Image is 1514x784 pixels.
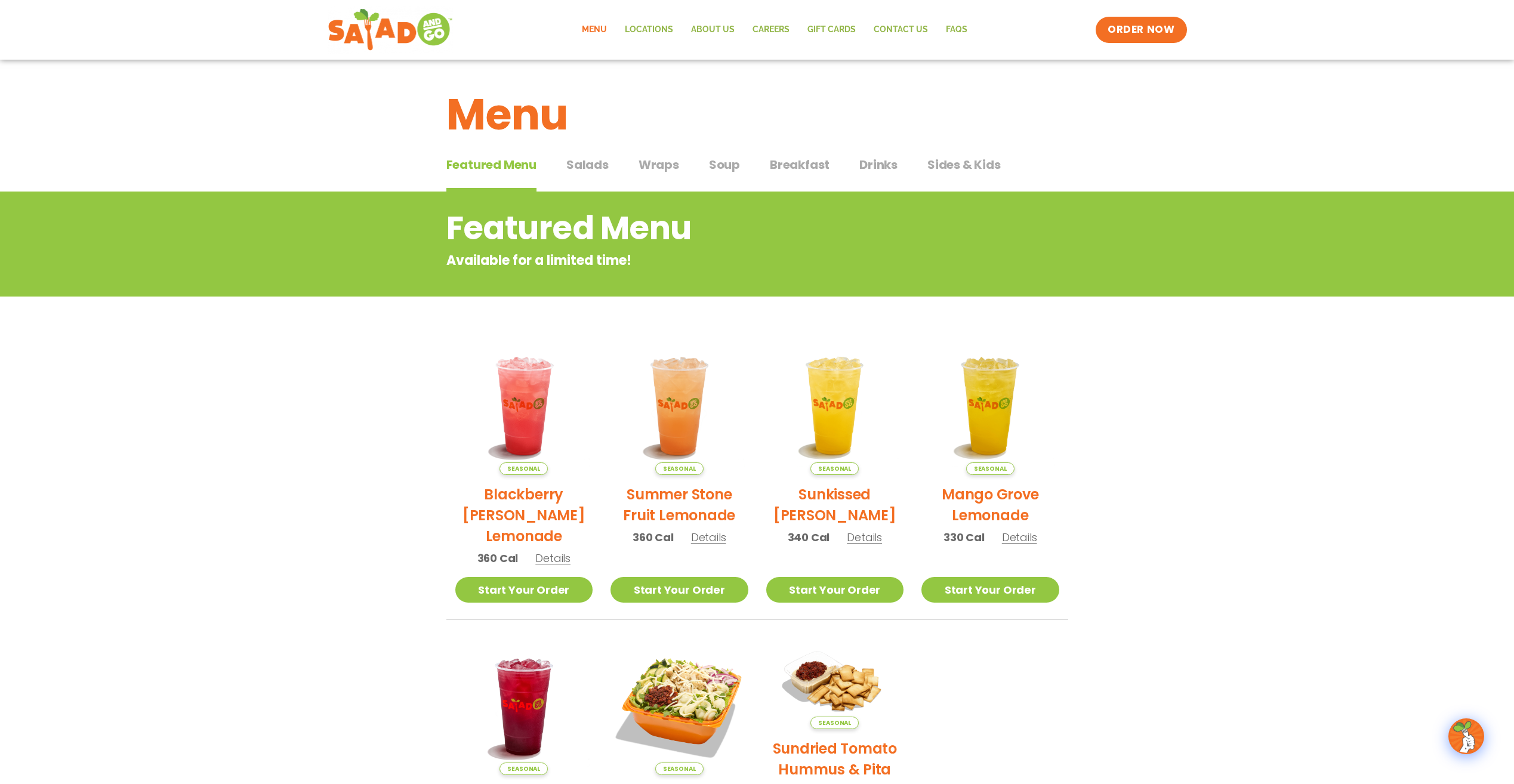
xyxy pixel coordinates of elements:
span: Seasonal [810,717,859,729]
a: FAQs [937,16,976,44]
span: Seasonal [810,462,859,475]
span: Seasonal [966,462,1015,475]
span: Soup [709,156,740,174]
span: Seasonal [655,462,704,475]
a: Contact Us [865,16,937,44]
span: 360 Cal [633,529,674,545]
h2: Summer Stone Fruit Lemonade [610,484,748,526]
a: Start Your Order [921,577,1059,603]
img: Product photo for Sunkissed Yuzu Lemonade [766,337,904,475]
span: Details [847,530,882,545]
a: Start Your Order [610,577,748,603]
a: Start Your Order [766,577,904,603]
div: Tabbed content [446,152,1068,192]
span: ORDER NOW [1108,23,1174,37]
h2: Featured Menu [446,204,972,252]
p: Available for a limited time! [446,251,972,270]
h1: Menu [446,82,1068,147]
span: Seasonal [499,462,548,475]
span: Seasonal [655,763,704,775]
img: Product photo for Mango Grove Lemonade [921,337,1059,475]
span: Drinks [859,156,898,174]
span: Details [535,551,571,566]
h2: Blackberry [PERSON_NAME] Lemonade [455,484,593,547]
span: 340 Cal [788,529,830,545]
nav: Menu [573,16,976,44]
span: 330 Cal [943,529,985,545]
h2: Sunkissed [PERSON_NAME] [766,484,904,526]
span: Sides & Kids [927,156,1001,174]
img: Product photo for Blackberry Bramble Lemonade [455,337,593,475]
img: new-SAG-logo-768×292 [328,6,454,54]
a: Careers [744,16,798,44]
span: Details [1002,530,1037,545]
img: Product photo for Tuscan Summer Salad [610,638,748,776]
span: Breakfast [770,156,830,174]
a: Menu [573,16,616,44]
span: Featured Menu [446,156,536,174]
img: Product photo for Summer Stone Fruit Lemonade [610,337,748,475]
a: GIFT CARDS [798,16,865,44]
span: Salads [566,156,609,174]
span: 360 Cal [477,550,519,566]
img: Product photo for Sundried Tomato Hummus & Pita Chips [766,638,904,730]
span: Details [691,530,726,545]
a: ORDER NOW [1096,17,1186,43]
a: About Us [682,16,744,44]
img: wpChatIcon [1450,720,1483,753]
a: Start Your Order [455,577,593,603]
a: Locations [616,16,682,44]
span: Seasonal [499,763,548,775]
h2: Mango Grove Lemonade [921,484,1059,526]
span: Wraps [639,156,679,174]
img: Product photo for Black Cherry Orchard Lemonade [455,638,593,776]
